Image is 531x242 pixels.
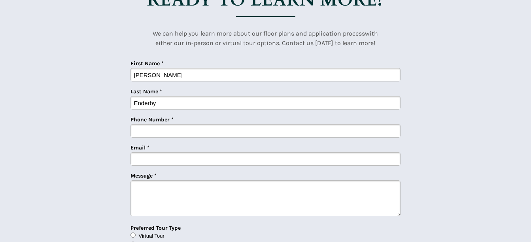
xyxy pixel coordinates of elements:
span: Virtual Tour [139,233,164,239]
span: Last Name * [130,88,162,95]
span: Message * [130,172,157,179]
span: We can help you le [153,30,205,37]
span: First Name * [130,60,164,67]
span: Email * [130,144,149,151]
span: Preferred Tour Type [130,225,181,231]
span: arn more about our floor plans and application process [205,30,365,37]
span: Phone Number * [130,116,174,123]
